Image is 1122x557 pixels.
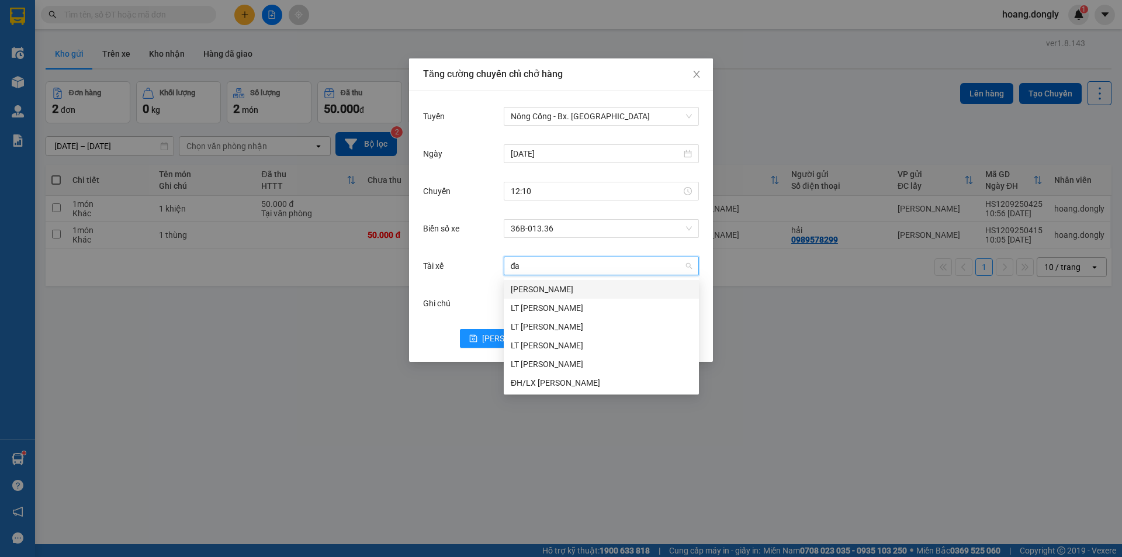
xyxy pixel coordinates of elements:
input: Tài xế [511,257,684,275]
input: Ngày [511,147,681,160]
input: Chuyến [511,185,681,198]
span: 36B-013.36 [511,220,692,237]
div: Lê Đăng Quân [504,280,699,299]
div: Tăng cường chuyến chỉ chở hàng [423,68,699,81]
div: LT [PERSON_NAME] [511,302,692,314]
div: LT Nguyễn Ngọc Đại [504,299,699,317]
label: Ngày [423,149,448,158]
div: LT [PERSON_NAME] [511,320,692,333]
span: HS1209250425 [124,47,193,60]
div: LT Đào Hùng Quý [504,317,699,336]
label: Tài xế [423,261,449,271]
div: ĐH/LX Lê Đăng Quân [504,373,699,392]
span: [PERSON_NAME] [482,332,545,345]
span: Nông Cống - Bx. Mỹ Đình [511,108,692,125]
label: Chuyến [423,186,456,196]
div: LT Đào Xuân Hưng [504,355,699,373]
button: Close [680,58,713,91]
strong: CHUYỂN PHÁT NHANH ĐÔNG LÝ [38,9,118,47]
div: LT [PERSON_NAME] [511,358,692,371]
div: LT Trần Danh Long [504,336,699,355]
div: [PERSON_NAME] [511,283,692,296]
label: Biển số xe [423,224,465,233]
button: save[PERSON_NAME] [460,329,554,348]
label: Tuyến [423,112,451,121]
div: LT [PERSON_NAME] [511,339,692,352]
span: save [469,334,477,344]
label: Ghi chú [423,299,456,308]
span: SĐT XE [58,50,96,62]
strong: PHIẾU BIÊN NHẬN [46,64,110,89]
span: close [692,70,701,79]
img: logo [6,34,32,75]
div: ĐH/LX [PERSON_NAME] [511,376,692,389]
